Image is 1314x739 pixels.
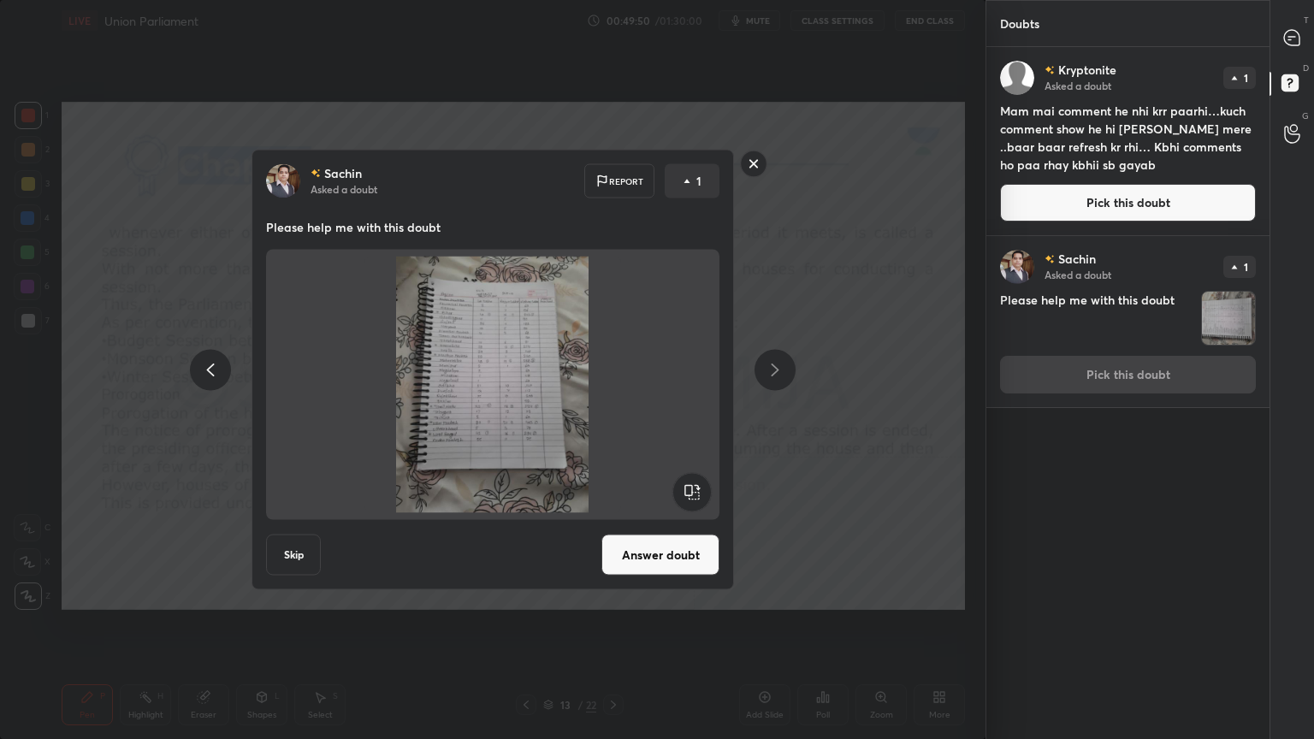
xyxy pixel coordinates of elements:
img: 1759307244A2E8F7.JPEG [364,257,621,513]
p: Doubts [986,1,1053,46]
p: T [1304,14,1309,27]
button: Pick this doubt [1000,184,1256,222]
div: Report [584,164,654,198]
p: Please help me with this doubt [266,219,719,236]
button: Skip [266,535,321,576]
p: D [1303,62,1309,74]
p: Asked a doubt [311,182,377,196]
h4: Please help me with this doubt [1000,291,1194,346]
img: 0e6e0831cbcf447696052690619279a2.jpg [266,164,300,198]
img: no-rating-badge.077c3623.svg [1045,66,1055,75]
img: no-rating-badge.077c3623.svg [311,168,321,178]
img: 1759307244A2E8F7.JPEG [1202,292,1255,345]
button: Answer doubt [601,535,719,576]
h4: Mam mai comment he nhi krr paarhi…kuch comment show he hi [PERSON_NAME] mere ..baar baar refresh ... [1000,102,1256,174]
img: 0e6e0831cbcf447696052690619279a2.jpg [1000,250,1034,284]
p: Sachin [324,167,362,180]
p: 1 [1244,262,1248,272]
div: grid [986,47,1270,739]
p: Asked a doubt [1045,268,1111,281]
p: Sachin [1058,252,1096,266]
p: Asked a doubt [1045,79,1111,92]
p: G [1302,109,1309,122]
p: 1 [696,173,701,190]
p: Kryptonite [1058,63,1116,77]
img: no-rating-badge.077c3623.svg [1045,255,1055,264]
img: default.png [1000,61,1034,95]
p: 1 [1244,73,1248,83]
